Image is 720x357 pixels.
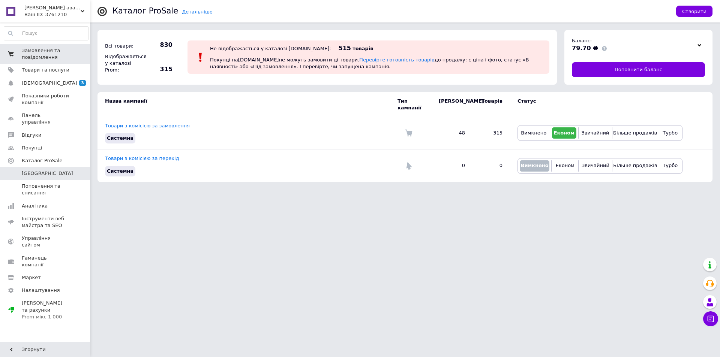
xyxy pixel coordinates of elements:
span: Створити [682,9,706,14]
td: Статус [510,92,682,117]
img: Комісія за перехід [405,162,412,170]
span: Покупці на [DOMAIN_NAME] не можуть замовити ці товари. до продажу: є ціна і фото, статус «В наявн... [210,57,529,69]
span: 830 [146,41,172,49]
input: Пошук [4,27,88,40]
span: Більше продажів [613,163,657,168]
td: 48 [431,117,472,149]
button: Вимкнено [520,160,549,172]
a: Детальніше [182,9,213,15]
span: 515 [339,45,351,52]
span: Поповнити баланс [615,66,662,73]
span: Каталог ProSale [22,157,62,164]
div: Всі товари: [103,41,144,51]
span: Турбо [663,130,678,136]
span: Аналітика [22,203,48,209]
span: Маркет [22,274,41,281]
button: Звичайний [580,160,610,172]
button: Більше продажів [614,127,656,139]
button: Більше продажів [614,160,656,172]
td: Товарів [472,92,510,117]
span: Звичайний [582,163,609,168]
a: Товари з комісією за замовлення [105,123,190,128]
div: Відображається у каталозі Prom: [103,51,144,76]
button: Створити [676,6,712,17]
td: [PERSON_NAME] [431,92,472,117]
span: Системна [107,135,133,141]
div: Ваш ID: 3761210 [24,11,90,18]
button: Турбо [660,127,680,139]
span: Маркет аварійного освітлення [24,4,81,11]
span: Більше продажів [613,130,657,136]
button: Економ [553,160,576,172]
span: Замовлення та повідомлення [22,47,69,61]
span: Панель управління [22,112,69,125]
button: Звичайний [580,127,610,139]
span: товарів [352,46,373,51]
a: Поповнити баланс [572,62,705,77]
div: Не відображається у каталозі [DOMAIN_NAME]: [210,46,331,51]
span: Відгуки [22,132,41,139]
span: Турбо [663,163,678,168]
td: Тип кампанії [397,92,431,117]
span: Вимкнено [520,163,548,168]
span: Гаманець компанії [22,255,69,268]
td: 0 [431,149,472,182]
span: Вимкнено [521,130,546,136]
td: Назва кампанії [97,92,397,117]
span: Системна [107,168,133,174]
span: Поповнення та списання [22,183,69,196]
span: Баланс: [572,38,592,43]
span: [PERSON_NAME] та рахунки [22,300,69,320]
a: Перевірте готовність товарів [359,57,435,63]
span: [DEMOGRAPHIC_DATA] [22,80,77,87]
span: Звичайний [581,130,609,136]
button: Вимкнено [520,127,548,139]
td: 315 [472,117,510,149]
span: Управління сайтом [22,235,69,248]
td: 0 [472,149,510,182]
button: Економ [552,127,576,139]
button: Турбо [660,160,680,172]
img: :exclamation: [195,52,206,63]
span: Налаштування [22,287,60,294]
span: Економ [554,130,574,136]
span: Економ [556,163,574,168]
button: Чат з покупцем [703,311,718,326]
span: Показники роботи компанії [22,93,69,106]
a: Товари з комісією за перехід [105,155,179,161]
div: Prom мікс 1 000 [22,314,69,320]
span: 3 [79,80,86,86]
span: 315 [146,65,172,73]
span: Товари та послуги [22,67,69,73]
div: Каталог ProSale [112,7,178,15]
img: Комісія за замовлення [405,129,412,137]
span: [GEOGRAPHIC_DATA] [22,170,73,177]
span: Покупці [22,145,42,151]
span: Інструменти веб-майстра та SEO [22,215,69,229]
span: 79.70 ₴ [572,45,598,52]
